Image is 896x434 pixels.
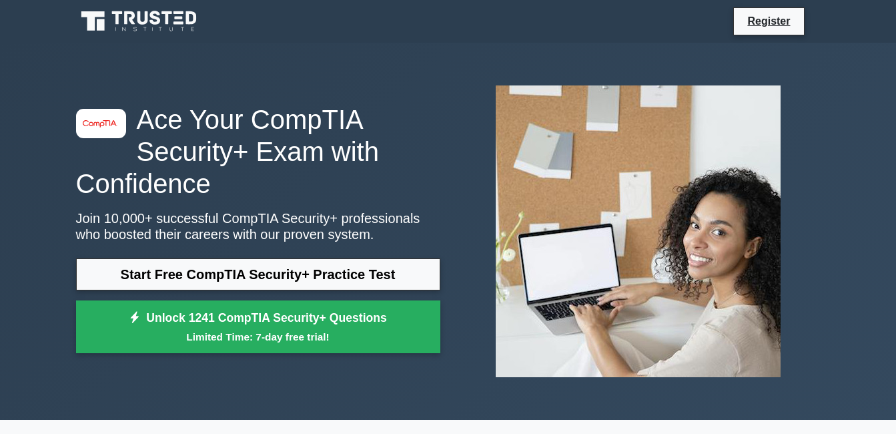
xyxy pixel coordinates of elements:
[76,258,440,290] a: Start Free CompTIA Security+ Practice Test
[76,103,440,200] h1: Ace Your CompTIA Security+ Exam with Confidence
[739,13,798,29] a: Register
[76,210,440,242] p: Join 10,000+ successful CompTIA Security+ professionals who boosted their careers with our proven...
[93,329,424,345] small: Limited Time: 7-day free trial!
[76,300,440,354] a: Unlock 1241 CompTIA Security+ QuestionsLimited Time: 7-day free trial!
